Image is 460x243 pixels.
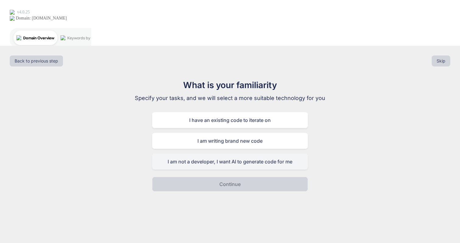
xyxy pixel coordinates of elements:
[17,10,30,15] div: v 4.0.25
[152,112,308,128] div: I have an existing code to iterate on
[16,35,21,40] img: tab_domain_overview_orange.svg
[152,133,308,149] div: I am writing brand new code
[61,35,65,40] img: tab_keywords_by_traffic_grey.svg
[67,36,103,40] div: Keywords by Traffic
[16,16,67,21] div: Domain: [DOMAIN_NAME]
[432,55,450,66] button: Skip
[23,36,54,40] div: Domain Overview
[10,10,15,15] img: logo_orange.svg
[10,55,63,66] button: Back to previous step
[128,79,332,91] h1: What is your familiarity
[152,154,308,170] div: I am not a developer, I want AI to generate code for me
[10,16,15,21] img: website_grey.svg
[152,177,308,191] button: Continue
[219,180,241,188] p: Continue
[128,94,332,102] p: Specify your tasks, and we will select a more suitable technology for you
